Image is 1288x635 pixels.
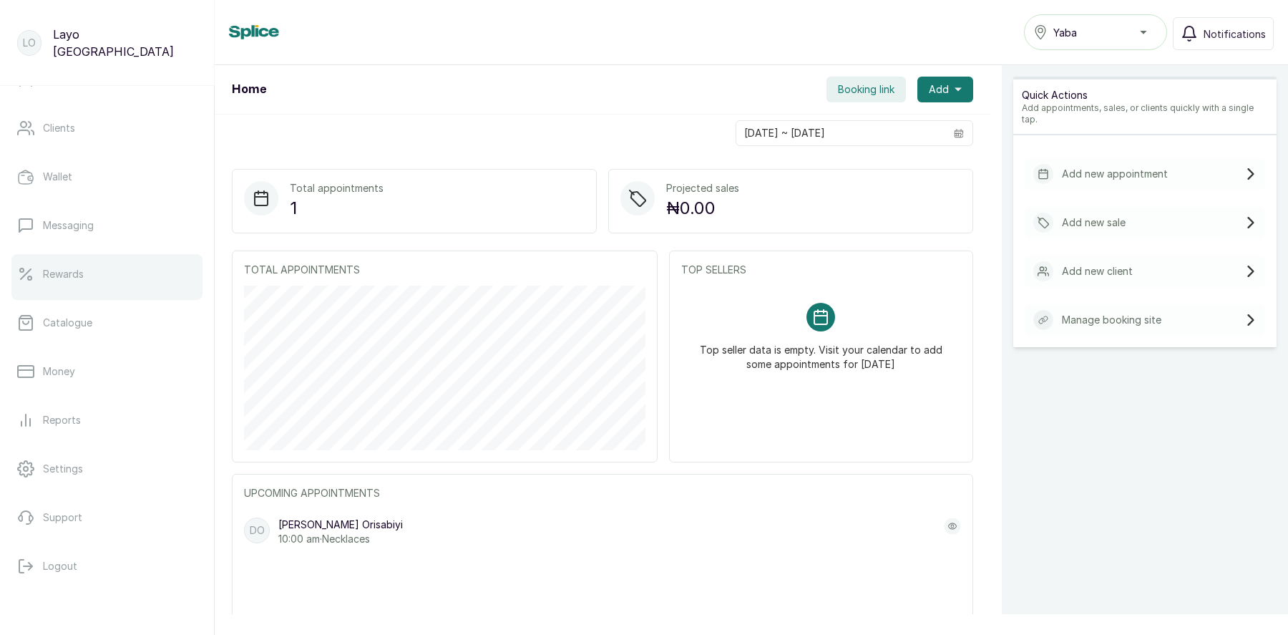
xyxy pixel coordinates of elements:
[278,518,403,532] p: [PERSON_NAME] Orisabiyi
[43,316,92,330] p: Catalogue
[43,413,81,427] p: Reports
[11,498,203,538] a: Support
[11,546,203,586] button: Logout
[43,267,84,281] p: Rewards
[1204,26,1266,42] span: Notifications
[1022,102,1268,125] p: Add appointments, sales, or clients quickly with a single tap.
[1062,167,1168,181] p: Add new appointment
[43,170,72,184] p: Wallet
[11,400,203,440] a: Reports
[1024,14,1167,50] button: Yaba
[929,82,949,97] span: Add
[43,559,77,573] p: Logout
[278,532,403,546] p: 10:00 am · Necklaces
[43,462,83,476] p: Settings
[23,36,36,50] p: LO
[1062,215,1126,230] p: Add new sale
[826,77,906,102] button: Booking link
[917,77,973,102] button: Add
[666,181,739,195] p: Projected sales
[1022,88,1268,102] p: Quick Actions
[666,195,739,221] p: ₦0.00
[681,263,961,277] p: TOP SELLERS
[244,486,961,500] p: UPCOMING APPOINTMENTS
[43,510,82,525] p: Support
[1173,17,1274,50] button: Notifications
[11,205,203,246] a: Messaging
[250,523,265,538] p: DO
[838,82,894,97] span: Booking link
[11,303,203,343] a: Catalogue
[290,195,384,221] p: 1
[11,254,203,294] a: Rewards
[290,181,384,195] p: Total appointments
[736,121,945,145] input: Select date
[43,218,94,233] p: Messaging
[1062,313,1161,327] p: Manage booking site
[11,449,203,489] a: Settings
[954,128,964,138] svg: calendar
[244,263,645,277] p: TOTAL APPOINTMENTS
[11,157,203,197] a: Wallet
[43,364,75,379] p: Money
[11,352,203,392] a: Money
[1053,25,1077,40] span: Yaba
[43,121,75,135] p: Clients
[1062,264,1133,278] p: Add new client
[53,26,197,60] p: Layo [GEOGRAPHIC_DATA]
[698,331,944,372] p: Top seller data is empty. Visit your calendar to add some appointments for [DATE]
[232,81,266,98] h1: Home
[11,108,203,148] a: Clients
